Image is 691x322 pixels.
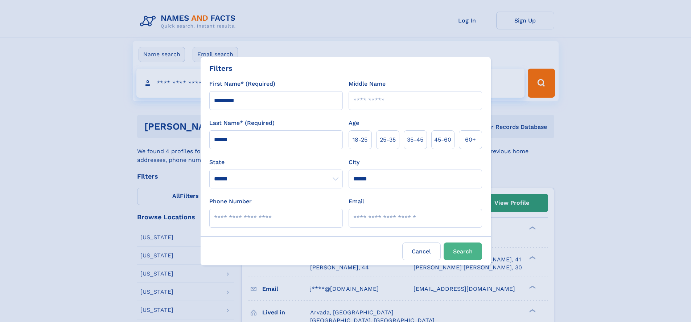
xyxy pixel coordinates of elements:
[209,63,233,74] div: Filters
[465,135,476,144] span: 60+
[349,80,386,88] label: Middle Name
[444,242,482,260] button: Search
[434,135,451,144] span: 45‑60
[407,135,423,144] span: 35‑45
[209,158,343,167] label: State
[349,197,364,206] label: Email
[353,135,367,144] span: 18‑25
[349,119,359,127] label: Age
[402,242,441,260] label: Cancel
[349,158,359,167] label: City
[209,197,252,206] label: Phone Number
[209,119,275,127] label: Last Name* (Required)
[380,135,396,144] span: 25‑35
[209,80,275,88] label: First Name* (Required)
